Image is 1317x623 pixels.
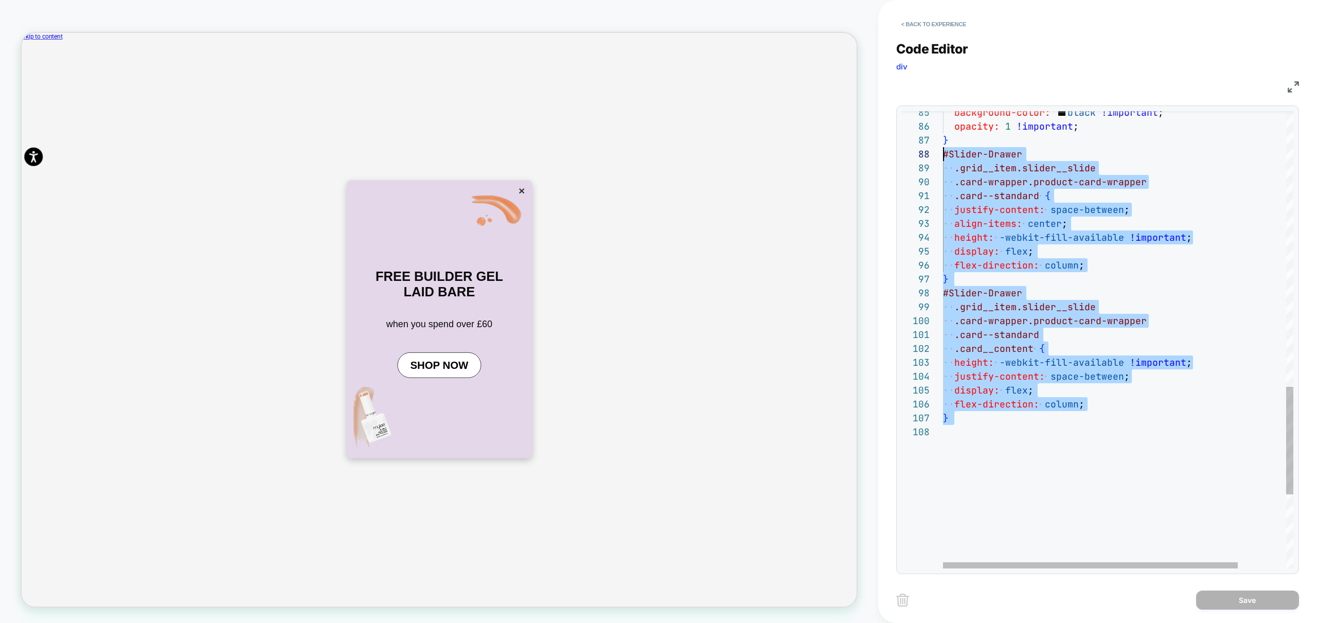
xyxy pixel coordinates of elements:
span: ; [1062,218,1067,229]
span: div [896,62,907,72]
span: column [1045,259,1079,271]
span: .card-wrapper.product-card-wrapper [954,315,1147,327]
span: center [1028,218,1062,229]
span: align-items: [954,218,1022,229]
span: -webkit-fill-available [1000,357,1124,368]
img: gel-polish [411,454,523,566]
img: delete [896,594,909,607]
div: 86 [902,119,930,133]
span: } [943,273,949,285]
span: ; [1028,245,1034,257]
span: ; [1079,398,1084,410]
img: fullscreen [1288,81,1299,93]
span: justify-content: [954,204,1045,216]
span: { [1039,343,1045,354]
span: .card__content [954,343,1034,354]
div: 105 [902,383,930,397]
span: .card--standard [954,329,1039,341]
span: flex [1005,384,1028,396]
span: -webkit-fill-available [1000,232,1124,243]
span: opacity: [954,120,1000,132]
div: 102 [902,342,930,355]
span: } [943,134,949,146]
span: .grid__item.slider__slide [954,162,1096,174]
span: !important [1017,120,1073,132]
div: 89 [902,161,930,175]
div: 108 [902,425,930,439]
span: height: [954,232,994,243]
span: height: [954,357,994,368]
span: ; [1073,120,1079,132]
img: gel-strip [572,187,684,299]
button: × [660,202,674,219]
div: 99 [902,300,930,314]
div: 103 [902,355,930,369]
span: ; [1079,259,1084,271]
span: Code Editor [896,41,968,57]
span: .card-wrapper.product-card-wrapper [954,176,1147,188]
span: display: [954,245,1000,257]
span: space-between [1051,204,1124,216]
div: 90 [902,175,930,189]
button: Save [1196,591,1299,610]
span: #Slider-Drawer [943,148,1022,160]
span: space-between [1051,370,1124,382]
span: ; [1124,370,1130,382]
span: ; [1028,384,1034,396]
span: flex-direction: [954,259,1039,271]
span: flex-direction: [954,398,1039,410]
div: 93 [902,217,930,230]
span: column [1045,398,1079,410]
div: 94 [902,230,930,244]
span: !important [1130,357,1186,368]
div: 88 [902,147,930,161]
div: 107 [902,411,930,425]
span: .grid__item.slider__slide [954,301,1096,313]
span: ; [1186,232,1192,243]
span: flex [1005,245,1028,257]
div: 101 [902,328,930,342]
div: 96 [902,258,930,272]
div: 91 [902,189,930,203]
span: display: [954,384,1000,396]
span: justify-content: [954,370,1045,382]
span: #Slider-Drawer [943,287,1022,299]
div: 92 [902,203,930,217]
div: 98 [902,286,930,300]
span: !important [1130,232,1186,243]
span: } [943,412,949,424]
div: 106 [902,397,930,411]
a: SHOP NOW [501,426,613,460]
div: 104 [902,369,930,383]
span: ; [1124,204,1130,216]
span: 1 [1005,120,1011,132]
h1: FREE BUILDER GEL LAID BARE [454,315,660,355]
div: 97 [902,272,930,286]
div: 100 [902,314,930,328]
span: ; [1186,357,1192,368]
span: .card--standard [954,190,1039,202]
div: 87 [902,133,930,147]
button: < Back to experience [896,16,971,32]
div: 95 [902,244,930,258]
div: when you spend over £60 [486,381,628,395]
span: { [1045,190,1051,202]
